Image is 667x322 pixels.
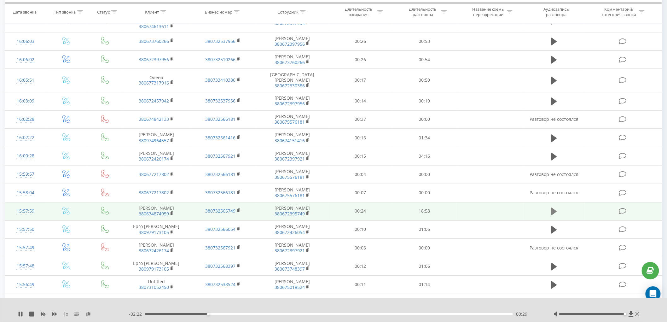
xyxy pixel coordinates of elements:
[275,193,305,199] a: 380675576181
[328,32,392,50] td: 00:26
[530,172,578,178] span: Разговор не состоялся
[536,7,577,17] div: Аудиозапись разговора
[11,205,40,218] div: 15:57:59
[328,239,392,257] td: 00:06
[206,208,236,214] a: 380732565749
[11,260,40,272] div: 15:57:48
[11,168,40,181] div: 15:59:57
[328,92,392,110] td: 00:14
[139,156,169,162] a: 380672426174
[139,266,169,272] a: 380979173105
[206,135,236,141] a: 380732561416
[206,153,236,159] a: 380732567921
[206,116,236,122] a: 380732566181
[392,239,457,257] td: 00:00
[256,276,328,294] td: [PERSON_NAME]
[123,147,190,166] td: [PERSON_NAME]
[206,38,236,44] a: 380732537956
[516,311,527,317] span: 00:29
[256,147,328,166] td: [PERSON_NAME]
[392,294,457,312] td: 00:15
[97,9,110,15] div: Статус
[139,230,169,236] a: 380979173105
[256,69,328,92] td: [GEOGRAPHIC_DATA] [PERSON_NAME]
[392,202,457,220] td: 18:58
[328,50,392,69] td: 00:26
[275,101,305,107] a: 380672397956
[328,276,392,294] td: 00:11
[392,69,457,92] td: 00:50
[206,245,236,251] a: 380732567921
[256,257,328,276] td: [PERSON_NAME]
[11,132,40,144] div: 16:02:22
[392,166,457,184] td: 00:00
[123,276,190,294] td: Untitled
[275,138,305,144] a: 380674151416
[275,266,305,272] a: 380673748397
[139,23,169,29] a: 380674613611
[392,147,457,166] td: 04:16
[139,172,169,178] a: 380677217802
[256,220,328,239] td: [PERSON_NAME]
[328,166,392,184] td: 00:04
[530,116,578,122] span: Разговор не состоялся
[145,9,159,15] div: Клиент
[275,156,305,162] a: 380672397921
[328,69,392,92] td: 00:17
[328,129,392,147] td: 00:16
[328,184,392,202] td: 00:07
[11,54,40,66] div: 16:06:02
[342,7,376,17] div: Длительность ожидания
[207,313,210,315] div: Accessibility label
[328,294,392,312] td: 00:12
[530,245,578,251] span: Разговор не состоялся
[256,92,328,110] td: [PERSON_NAME]
[139,98,169,104] a: 380672457942
[123,202,190,220] td: [PERSON_NAME]
[646,286,661,302] div: Open Intercom Messenger
[275,284,305,290] a: 380675018524
[392,276,457,294] td: 01:14
[11,114,40,126] div: 16:02:28
[275,59,305,65] a: 380673760266
[275,230,305,236] a: 380672426054
[63,311,68,317] span: 1 x
[392,257,457,276] td: 01:06
[11,187,40,199] div: 15:58:04
[256,184,328,202] td: [PERSON_NAME]
[11,279,40,291] div: 15:56:49
[256,294,328,312] td: [PERSON_NAME]
[328,202,392,220] td: 00:24
[139,248,169,254] a: 380672426174
[11,35,40,48] div: 16:06:03
[256,110,328,129] td: [PERSON_NAME]
[256,166,328,184] td: [PERSON_NAME]
[139,56,169,62] a: 380672397956
[139,211,169,217] a: 380674874959
[275,83,305,89] a: 380672330386
[123,129,190,147] td: [PERSON_NAME]
[11,95,40,108] div: 16:03:09
[392,220,457,239] td: 01:06
[139,38,169,44] a: 380673760266
[206,263,236,269] a: 380732568397
[472,7,505,17] div: Название схемы переадресации
[123,257,190,276] td: Ерго [PERSON_NAME]
[139,80,169,86] a: 380677317916
[328,220,392,239] td: 00:10
[328,257,392,276] td: 00:12
[392,184,457,202] td: 00:00
[13,9,37,15] div: Дата звонка
[206,77,236,83] a: 380733410386
[123,294,190,312] td: Ерго [PERSON_NAME]
[206,226,236,232] a: 380732566054
[11,150,40,162] div: 16:00:28
[123,239,190,257] td: [PERSON_NAME]
[530,190,578,196] span: Разговор не состоялся
[392,129,457,147] td: 01:34
[275,41,305,47] a: 380672397956
[256,239,328,257] td: [PERSON_NAME]
[129,311,145,317] span: - 02:22
[123,69,190,92] td: Олена
[275,211,305,217] a: 380672395749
